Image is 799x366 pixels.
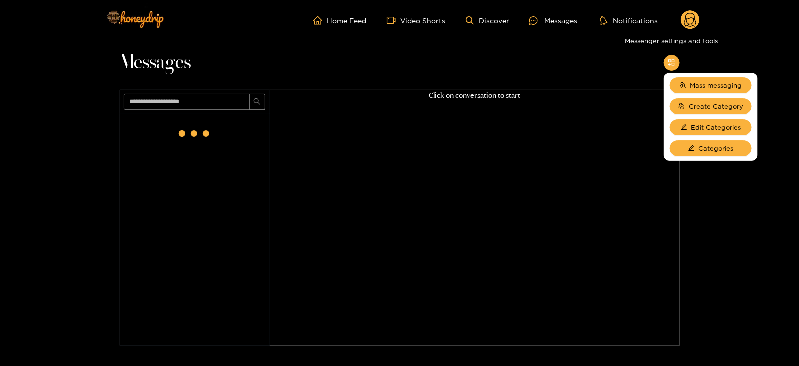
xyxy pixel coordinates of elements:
p: Click on conversation to start [270,90,680,101]
span: home [313,16,327,25]
button: Notifications [597,15,661,25]
span: search [253,98,261,106]
span: appstore-add [668,59,675,67]
a: Discover [466,16,509,25]
a: Home Feed [313,16,367,25]
a: Video Shorts [387,16,446,25]
button: search [249,94,265,110]
span: video-camera [387,16,401,25]
span: Messages [120,51,191,75]
div: Messenger settings and tools [621,33,722,49]
div: Messages [529,15,577,26]
button: appstore-add [664,55,680,71]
